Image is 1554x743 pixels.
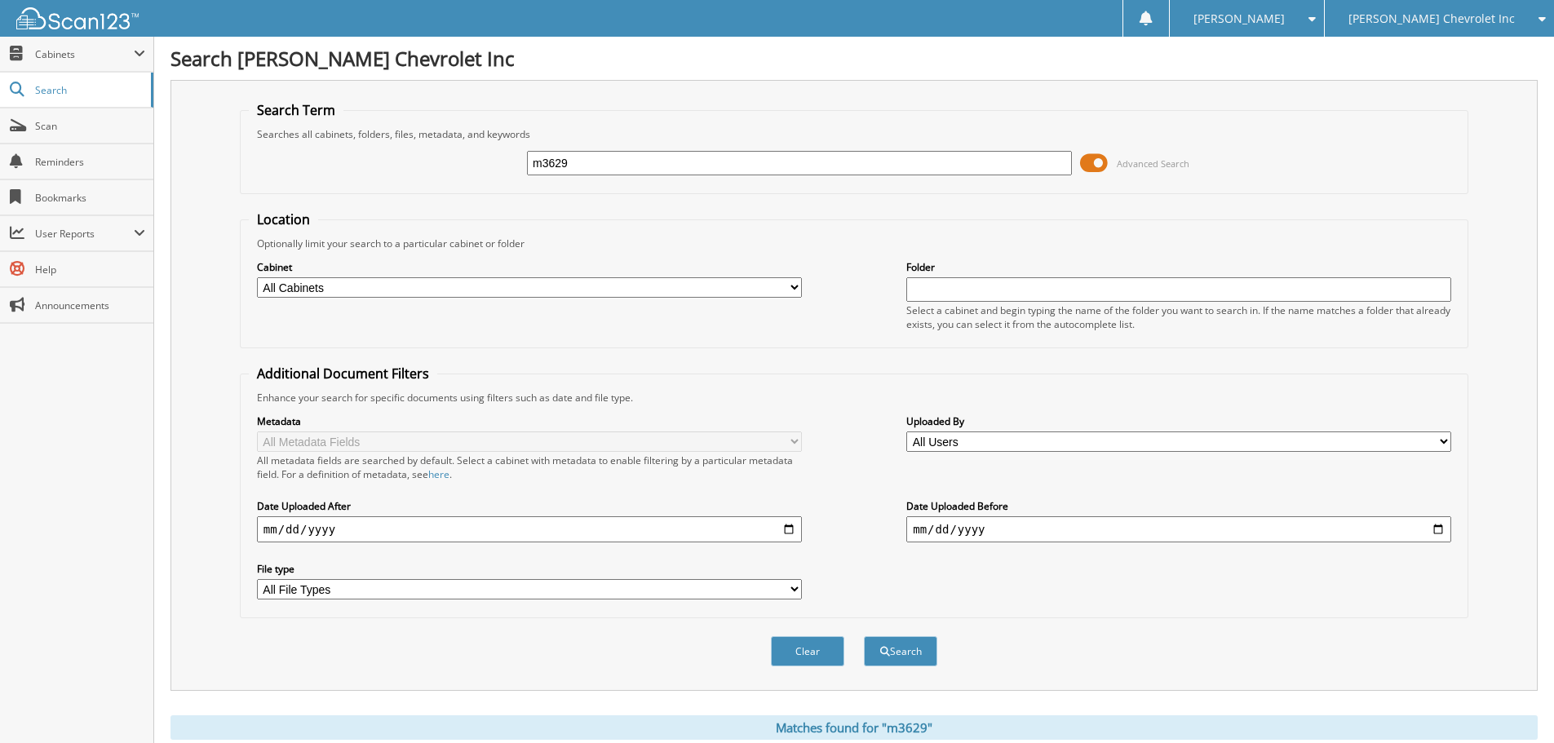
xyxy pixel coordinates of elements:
[249,127,1459,141] div: Searches all cabinets, folders, files, metadata, and keywords
[249,237,1459,250] div: Optionally limit your search to a particular cabinet or folder
[1193,14,1285,24] span: [PERSON_NAME]
[771,636,844,666] button: Clear
[257,562,802,576] label: File type
[906,516,1451,542] input: end
[35,191,145,205] span: Bookmarks
[249,391,1459,405] div: Enhance your search for specific documents using filters such as date and file type.
[257,260,802,274] label: Cabinet
[35,263,145,276] span: Help
[906,260,1451,274] label: Folder
[257,414,802,428] label: Metadata
[906,499,1451,513] label: Date Uploaded Before
[1348,14,1515,24] span: [PERSON_NAME] Chevrolet Inc
[906,303,1451,331] div: Select a cabinet and begin typing the name of the folder you want to search in. If the name match...
[170,715,1538,740] div: Matches found for "m3629"
[257,516,802,542] input: start
[249,210,318,228] legend: Location
[906,414,1451,428] label: Uploaded By
[35,47,134,61] span: Cabinets
[35,227,134,241] span: User Reports
[16,7,139,29] img: scan123-logo-white.svg
[864,636,937,666] button: Search
[35,83,143,97] span: Search
[35,119,145,133] span: Scan
[249,101,343,119] legend: Search Term
[170,45,1538,72] h1: Search [PERSON_NAME] Chevrolet Inc
[428,467,449,481] a: here
[1117,157,1189,170] span: Advanced Search
[249,365,437,383] legend: Additional Document Filters
[35,299,145,312] span: Announcements
[35,155,145,169] span: Reminders
[257,499,802,513] label: Date Uploaded After
[257,453,802,481] div: All metadata fields are searched by default. Select a cabinet with metadata to enable filtering b...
